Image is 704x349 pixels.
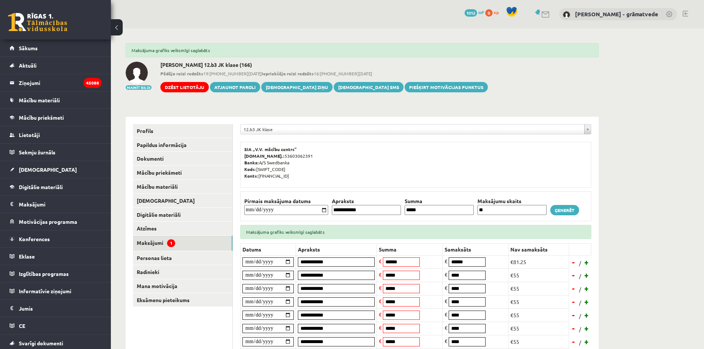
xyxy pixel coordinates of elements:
a: CE [10,317,102,334]
a: Rīgas 1. Tālmācības vidusskola [8,13,67,31]
div: Maksājuma grafiks veiksmīgi saglabāts [240,225,591,239]
a: Piešķirt motivācijas punktus [405,82,488,92]
td: €55 [509,322,569,335]
th: Datums [241,243,296,255]
a: Profils [133,124,232,138]
span: / [578,312,582,320]
a: + [583,270,591,281]
a: Ziņojumi45088 [10,74,102,91]
b: SIA „V.V. mācību centrs” [244,146,297,152]
a: Digitālie materiāli [10,178,102,195]
a: Jumis [10,300,102,317]
td: €55 [509,308,569,322]
span: Motivācijas programma [19,218,77,225]
span: Jumis [19,305,33,312]
span: € [445,311,448,318]
img: Melisa Amanda Vilkaste [126,62,148,84]
span: 0 [485,9,493,17]
a: Mana motivācija [133,279,232,293]
a: - [570,257,577,268]
img: Antra Sondore - grāmatvede [563,11,570,18]
a: [DEMOGRAPHIC_DATA] [10,161,102,178]
a: - [570,283,577,294]
span: Aktuāli [19,62,37,69]
a: Papildus informācija [133,138,232,152]
a: [PERSON_NAME] - grāmatvede [575,10,658,18]
span: € [445,284,448,291]
a: [DEMOGRAPHIC_DATA] SMS [334,82,404,92]
a: Aktuāli [10,57,102,74]
span: / [578,285,582,293]
a: Ģenerēt [550,205,579,215]
a: + [583,257,591,268]
b: Pēdējo reizi redzēts [160,71,203,76]
span: Lietotāji [19,131,40,138]
span: Mācību materiāli [19,97,60,103]
a: Atjaunot paroli [210,82,260,92]
span: € [445,298,448,304]
span: € [445,338,448,344]
span: 1 [167,239,175,247]
span: € [379,284,382,291]
th: Pirmais maksājuma datums [242,197,330,205]
p: 53603062391 A/S Swedbanka [SWIFT_CODE] [FINANCIAL_ID] [244,146,587,179]
span: / [578,325,582,333]
a: - [570,309,577,321]
a: Sekmju žurnāls [10,144,102,161]
a: [DEMOGRAPHIC_DATA] ziņu [261,82,333,92]
span: Sākums [19,45,38,51]
span: / [578,259,582,267]
b: Iepriekšējo reizi redzēts [262,71,314,76]
span: / [578,272,582,280]
a: Digitālie materiāli [133,208,232,222]
span: € [379,338,382,344]
a: Mācību priekšmeti [133,166,232,179]
a: + [583,323,591,334]
span: € [379,298,382,304]
i: 45088 [84,78,102,88]
span: [DEMOGRAPHIC_DATA] [19,166,77,173]
td: €81.25 [509,255,569,268]
a: 0 xp [485,9,502,15]
a: Konferences [10,230,102,247]
a: + [583,283,591,294]
span: / [578,339,582,346]
a: - [570,270,577,281]
a: Informatīvie ziņojumi [10,283,102,300]
button: Mainīt bildi [126,85,152,90]
span: € [379,258,382,264]
a: Mācību materiāli [10,92,102,109]
span: € [379,324,382,331]
h2: [PERSON_NAME] 12.b3 JK klase (166) [160,62,488,68]
span: € [445,258,448,264]
span: € [379,271,382,278]
span: € [445,271,448,278]
span: Svarīgi dokumenti [19,340,63,346]
a: 12.b3 JK klase [241,124,591,134]
th: Summa [377,243,443,255]
a: Dokumenti [133,152,232,165]
a: - [570,323,577,334]
b: Banka: [244,160,259,165]
span: xp [494,9,499,15]
th: Maksājumu skaits [476,197,548,205]
th: Samaksāts [443,243,509,255]
span: Konferences [19,236,50,242]
span: 1012 [465,9,477,17]
a: - [570,296,577,307]
a: Mācību priekšmeti [10,109,102,126]
th: Summa [403,197,476,205]
td: €55 [509,295,569,308]
a: Izglītības programas [10,265,102,282]
a: Lietotāji [10,126,102,143]
span: CE [19,322,25,329]
td: €55 [509,268,569,282]
td: €55 [509,282,569,295]
a: - [570,336,577,347]
span: / [578,299,582,307]
td: €55 [509,335,569,348]
a: Eklase [10,248,102,265]
span: 12.b3 JK klase [244,124,581,134]
b: Konts: [244,173,258,179]
span: Izglītības programas [19,270,69,277]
